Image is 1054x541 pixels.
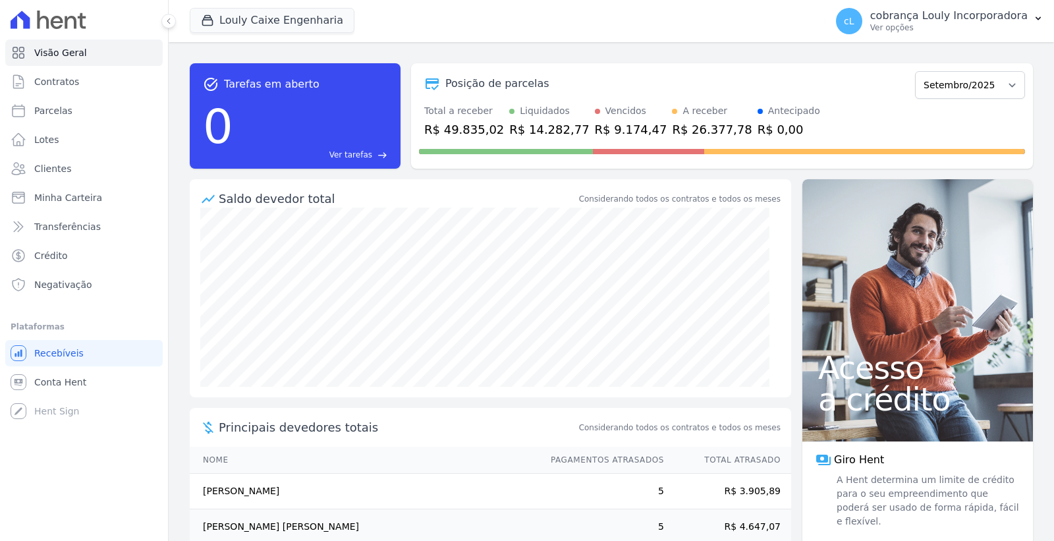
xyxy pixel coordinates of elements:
[5,340,163,366] a: Recebíveis
[5,156,163,182] a: Clientes
[595,121,667,138] div: R$ 9.174,47
[538,474,665,509] td: 5
[579,422,781,434] span: Considerando todos os contratos e todos os meses
[5,127,163,153] a: Lotes
[34,376,86,389] span: Conta Hent
[34,104,72,117] span: Parcelas
[818,384,1017,415] span: a crédito
[5,271,163,298] a: Negativação
[758,121,820,138] div: R$ 0,00
[203,76,219,92] span: task_alt
[682,104,727,118] div: A receber
[34,75,79,88] span: Contratos
[509,121,589,138] div: R$ 14.282,77
[605,104,646,118] div: Vencidos
[5,40,163,66] a: Visão Geral
[834,473,1020,528] span: A Hent determina um limite de crédito para o seu empreendimento que poderá ser usado de forma ráp...
[834,452,884,468] span: Giro Hent
[224,76,319,92] span: Tarefas em aberto
[203,92,233,161] div: 0
[190,8,354,33] button: Louly Caixe Engenharia
[219,190,576,208] div: Saldo devedor total
[5,69,163,95] a: Contratos
[11,319,157,335] div: Plataformas
[579,193,781,205] div: Considerando todos os contratos e todos os meses
[870,22,1028,33] p: Ver opções
[329,149,372,161] span: Ver tarefas
[377,150,387,160] span: east
[5,214,163,240] a: Transferências
[870,9,1028,22] p: cobrança Louly Incorporadora
[520,104,570,118] div: Liquidados
[34,133,59,146] span: Lotes
[424,104,504,118] div: Total a receber
[5,185,163,211] a: Minha Carteira
[34,278,92,291] span: Negativação
[238,149,387,161] a: Ver tarefas east
[818,352,1017,384] span: Acesso
[34,249,68,262] span: Crédito
[5,369,163,395] a: Conta Hent
[219,418,576,436] span: Principais devedores totais
[768,104,820,118] div: Antecipado
[844,16,854,26] span: cL
[34,191,102,204] span: Minha Carteira
[190,474,538,509] td: [PERSON_NAME]
[34,220,101,233] span: Transferências
[424,121,504,138] div: R$ 49.835,02
[538,447,665,474] th: Pagamentos Atrasados
[34,46,87,59] span: Visão Geral
[34,162,71,175] span: Clientes
[5,242,163,269] a: Crédito
[665,474,791,509] td: R$ 3.905,89
[445,76,549,92] div: Posição de parcelas
[190,447,538,474] th: Nome
[672,121,752,138] div: R$ 26.377,78
[5,98,163,124] a: Parcelas
[34,347,84,360] span: Recebíveis
[825,3,1054,40] button: cL cobrança Louly Incorporadora Ver opções
[665,447,791,474] th: Total Atrasado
